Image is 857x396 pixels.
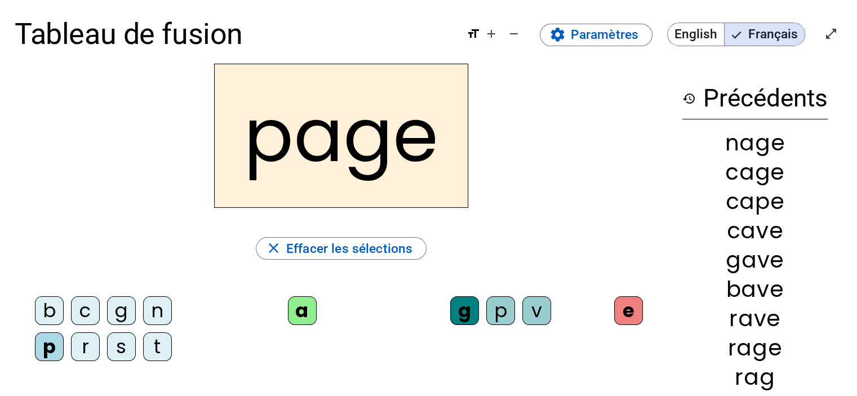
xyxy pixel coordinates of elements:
h2: page [214,64,468,208]
button: Diminuer la taille de la police [503,23,525,45]
span: Paramètres [570,24,638,46]
mat-icon: close [265,240,282,256]
div: p [486,296,515,325]
h1: Tableau de fusion [15,5,452,64]
div: n [143,296,172,325]
mat-icon: history [682,92,696,105]
div: a [288,296,317,325]
div: g [107,296,136,325]
mat-icon: remove [507,27,521,41]
div: e [614,296,643,325]
div: nage [682,132,828,154]
span: Effacer les sélections [286,238,412,260]
mat-icon: format_size [467,27,480,41]
div: s [107,332,136,361]
div: cage [682,161,828,183]
mat-icon: open_in_full [824,27,838,41]
div: v [522,296,551,325]
div: c [71,296,100,325]
div: cave [682,220,828,242]
mat-icon: settings [549,26,566,43]
div: bave [682,278,828,300]
button: Effacer les sélections [256,237,427,260]
span: Français [725,23,805,46]
div: rage [682,337,828,359]
div: gave [682,249,828,271]
button: Augmenter la taille de la police [480,23,503,45]
div: rag [682,366,828,388]
span: English [668,23,724,46]
mat-button-toggle-group: Language selection [667,23,805,46]
div: rave [682,308,828,330]
h3: Précédents [682,78,828,119]
button: Entrer en plein écran [820,23,842,45]
div: cape [682,190,828,212]
div: r [71,332,100,361]
div: p [35,332,64,361]
button: Paramètres [540,24,652,46]
div: g [450,296,479,325]
mat-icon: add [485,27,498,41]
div: b [35,296,64,325]
div: t [143,332,172,361]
